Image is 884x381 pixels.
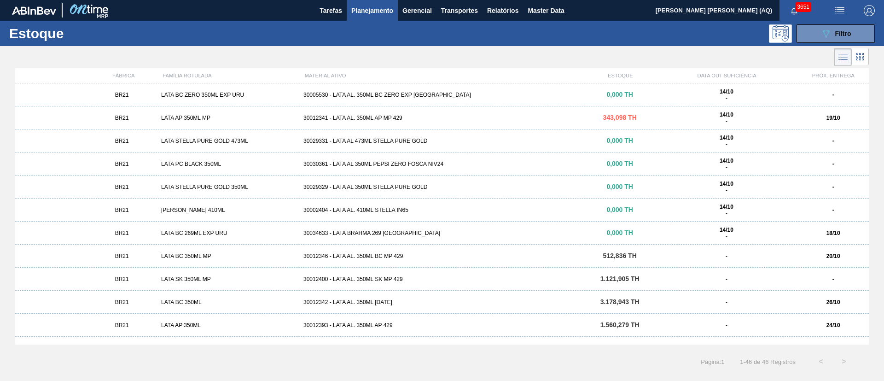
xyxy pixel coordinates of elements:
span: - [726,210,727,217]
strong: 14/10 [720,227,733,233]
button: Filtro [797,24,875,43]
span: - [726,299,727,305]
strong: 18/10 [826,230,840,236]
div: LATA BC ZERO 350ML EXP URU [157,92,300,98]
strong: 20/10 [826,253,840,259]
button: Notificações [779,4,809,17]
span: Tarefas [320,5,342,16]
span: 343,098 TH [603,114,637,121]
span: - [726,118,727,124]
span: 0,000 TH [606,137,633,144]
strong: 14/10 [720,158,733,164]
span: 1 - 46 de 46 Registros [739,358,796,365]
button: < [809,350,832,373]
span: 1.121,905 TH [600,275,640,282]
div: MATERIAL ATIVO [301,73,585,78]
strong: 14/10 [720,181,733,187]
div: Visão em Cards [852,48,869,66]
span: BR21 [115,299,129,305]
div: LATA BC 350ML [157,299,300,305]
img: userActions [834,5,845,16]
div: LATA SK 350ML MP [157,276,300,282]
strong: - [832,184,834,190]
span: - [726,95,727,101]
button: > [832,350,855,373]
div: Pogramando: nenhum usuário selecionado [769,24,792,43]
span: - [726,253,727,259]
div: 30012393 - LATA AL. 350ML AP 429 [300,322,584,328]
div: LATA PC BLACK 350ML [157,161,300,167]
span: BR21 [115,207,129,213]
span: 3.178,943 TH [600,298,640,305]
img: TNhmsLtSVTkK8tSr43FrP2fwEKptu5GPRR3wAAAABJRU5ErkJggg== [12,6,56,15]
span: Relatórios [487,5,518,16]
strong: 24/10 [826,322,840,328]
span: Filtro [835,30,851,37]
span: 512,836 TH [603,252,637,259]
div: FÁBRICA [88,73,159,78]
span: - [726,187,727,193]
strong: 19/10 [826,115,840,121]
span: 3651 [795,2,811,12]
div: LATA STELLA PURE GOLD 350ML [157,184,300,190]
div: 30029329 - LATA AL 350ML STELLA PURE GOLD [300,184,584,190]
div: 30034633 - LATA BRAHMA 269 [GEOGRAPHIC_DATA] [300,230,584,236]
span: - [726,322,727,328]
strong: - [832,138,834,144]
span: 1.560,279 TH [600,321,640,328]
span: BR21 [115,276,129,282]
div: LATA AP 350ML MP [157,115,300,121]
span: Página : 1 [701,358,724,365]
div: 30012346 - LATA AL. 350ML BC MP 429 [300,253,584,259]
h1: Estoque [9,28,147,39]
strong: 14/10 [720,135,733,141]
div: 30030361 - LATA AL 350ML PEPSI ZERO FOSCA NIV24 [300,161,584,167]
strong: - [832,276,834,282]
span: BR21 [115,115,129,121]
div: DATA OUT SUFICIÊNCIA [656,73,797,78]
span: 0,000 TH [606,91,633,98]
div: 30012400 - LATA AL. 350ML SK MP 429 [300,276,584,282]
span: BR21 [115,184,129,190]
div: LATA STELLA PURE GOLD 473ML [157,138,300,144]
div: 30012341 - LATA AL. 350ML AP MP 429 [300,115,584,121]
span: BR21 [115,253,129,259]
strong: 26/10 [826,299,840,305]
div: 30012342 - LATA AL. 350ML [DATE] [300,299,584,305]
div: LATA BC 269ML EXP URU [157,230,300,236]
div: LATA AP 350ML [157,322,300,328]
div: PRÓX. ENTREGA [798,73,869,78]
span: 0,000 TH [606,183,633,190]
strong: 14/10 [720,111,733,118]
span: 0,000 TH [606,160,633,167]
div: LATA BC 350ML MP [157,253,300,259]
span: 321,552 TH [603,344,637,352]
span: BR21 [115,138,129,144]
img: Logout [864,5,875,16]
div: FAMÍLIA ROTULADA [159,73,301,78]
span: BR21 [115,92,129,98]
strong: - [832,161,834,167]
strong: - [832,207,834,213]
span: BR21 [115,322,129,328]
span: Planejamento [351,5,393,16]
span: 0,000 TH [606,229,633,236]
strong: 14/10 [720,88,733,95]
span: - [726,233,727,240]
span: Master Data [528,5,564,16]
div: 30005530 - LATA AL. 350ML BC ZERO EXP [GEOGRAPHIC_DATA] [300,92,584,98]
div: 30029331 - LATA AL 473ML STELLA PURE GOLD [300,138,584,144]
span: BR21 [115,230,129,236]
span: - [726,276,727,282]
span: - [726,141,727,147]
span: BR21 [115,161,129,167]
span: - [726,164,727,170]
div: Visão em Lista [834,48,852,66]
div: 30002404 - LATA AL. 410ML STELLA IN65 [300,207,584,213]
strong: 14/10 [720,204,733,210]
div: [PERSON_NAME] 410ML [157,207,300,213]
span: Transportes [441,5,478,16]
strong: - [832,92,834,98]
span: 0,000 TH [606,206,633,213]
span: Gerencial [402,5,432,16]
